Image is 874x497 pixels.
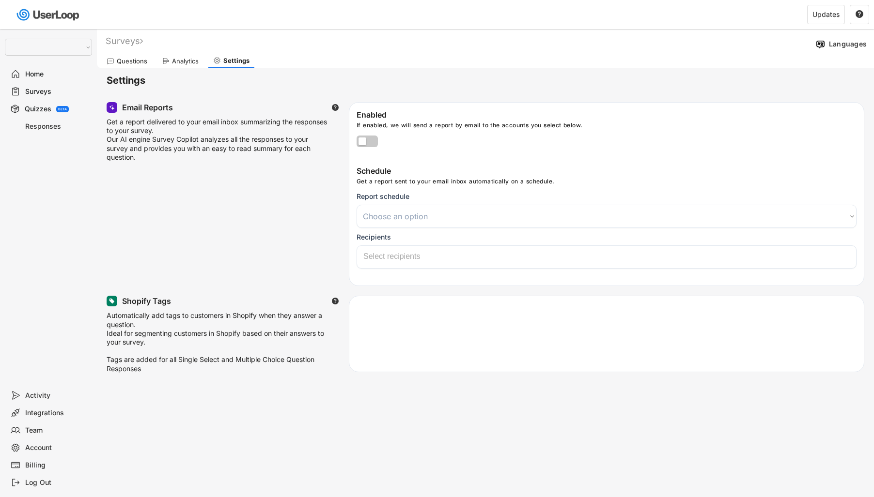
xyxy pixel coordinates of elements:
div: Log Out [25,478,89,487]
div: BETA [58,107,67,111]
img: userloop-logo-01.svg [15,5,83,25]
text:  [332,297,339,305]
div: Team [25,426,89,435]
div: Activity [25,391,89,400]
div: Account [25,443,89,452]
div: Home [25,70,89,79]
div: Surveys [106,35,143,46]
div: Get a report delivered to your email inbox summarizing the responses to your survey. Our AI engin... [107,118,329,162]
div: Surveys [25,87,89,96]
div: Billing [25,461,89,470]
h6: Settings [107,74,874,87]
div: Get a report sent to your email inbox automatically on a schedule. [357,178,859,187]
img: MagicMajor.svg [109,105,115,110]
div: Integrations [25,408,89,418]
div: Recipients [357,233,391,241]
div: Schedule [357,166,859,178]
div: Settings [223,57,250,65]
div: Automatically add tags to customers in Shopify when they answer a question. Ideal for segmenting ... [107,311,329,373]
div: Analytics [172,57,199,65]
img: Language%20Icon.svg [815,39,826,49]
div: Questions [117,57,147,65]
button:  [331,104,339,111]
button:  [331,297,339,305]
div: Email Reports [122,103,173,113]
div: Enabled [357,110,864,121]
button:  [855,10,864,19]
div: Quizzes [25,105,51,114]
div: Responses [25,122,89,131]
text:  [332,104,339,111]
div: Updates [812,11,840,18]
text:  [856,10,863,18]
div: If enabled, we will send a report by email to the accounts you select below. [357,121,864,133]
div: Shopify Tags [122,296,171,306]
div: Languages [829,40,867,48]
input: Select recipients [363,252,855,261]
div: Report schedule [357,192,409,201]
